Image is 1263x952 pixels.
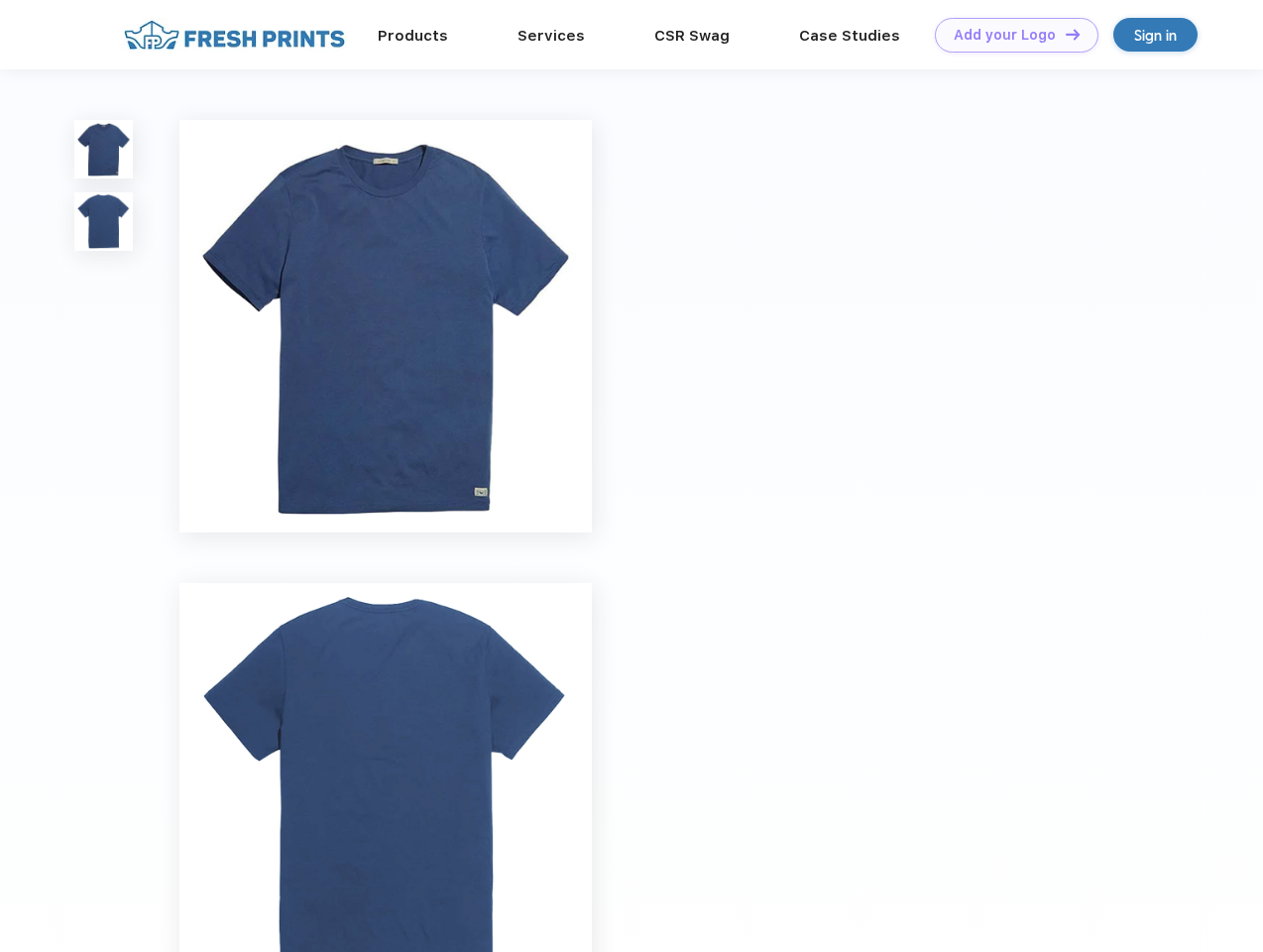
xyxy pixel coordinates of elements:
[1113,18,1198,52] a: Sign in
[74,120,133,178] img: func=resize&h=100
[517,27,585,45] a: Services
[954,27,1056,44] div: Add your Logo
[378,27,448,45] a: Products
[179,120,592,533] img: func=resize&h=640
[118,18,351,53] img: fo%20logo%202.webp
[1134,24,1177,47] div: Sign in
[654,27,730,45] a: CSR Swag
[1066,29,1080,40] img: DT
[74,192,133,251] img: func=resize&h=100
